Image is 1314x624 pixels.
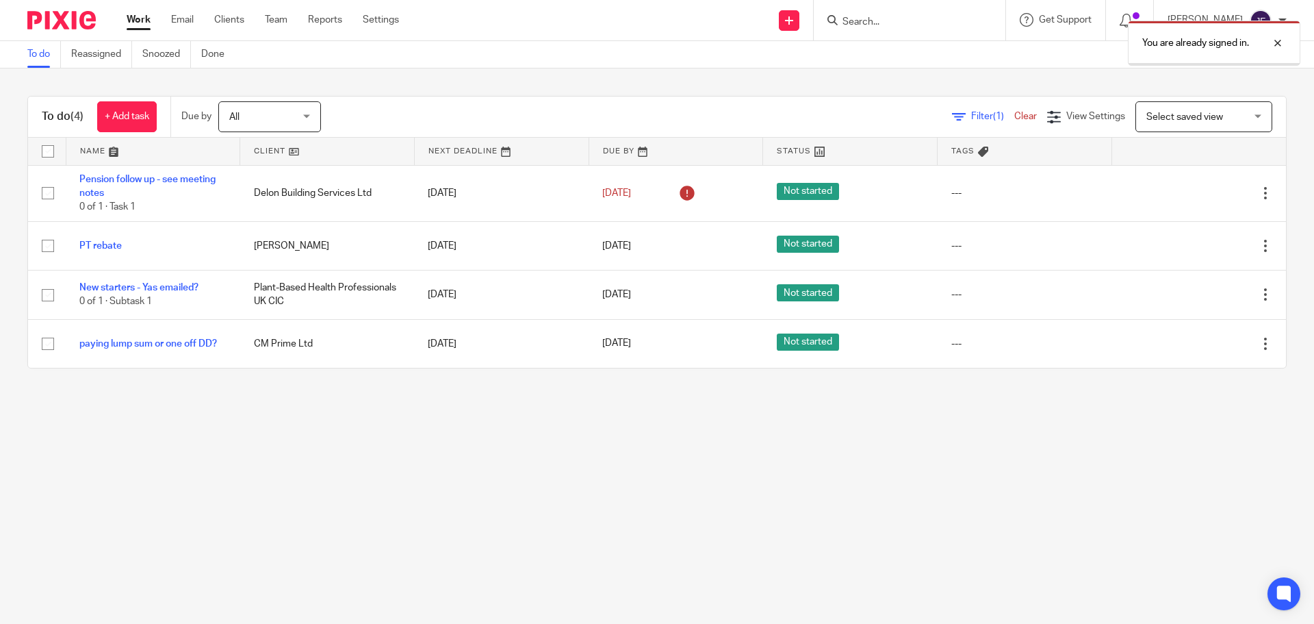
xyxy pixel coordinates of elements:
span: 0 of 1 · Subtask 1 [79,297,152,306]
span: Not started [777,334,839,351]
a: Team [265,13,287,27]
span: (4) [70,111,83,122]
td: [PERSON_NAME] [240,221,415,270]
td: [DATE] [414,271,589,319]
td: [DATE] [414,165,589,221]
div: --- [951,186,1098,200]
a: New starters - Yas emailed? [79,283,198,292]
a: Reports [308,13,342,27]
a: Clients [214,13,244,27]
a: Clear [1014,112,1037,121]
td: Delon Building Services Ltd [240,165,415,221]
a: + Add task [97,101,157,132]
span: All [229,112,240,122]
td: Plant-Based Health Professionals UK CIC [240,271,415,319]
span: [DATE] [602,241,631,251]
a: Work [127,13,151,27]
span: Filter [971,112,1014,121]
span: Not started [777,236,839,253]
a: Reassigned [71,41,132,68]
p: You are already signed in. [1142,36,1249,50]
span: [DATE] [602,188,631,198]
td: CM Prime Ltd [240,319,415,368]
a: Snoozed [142,41,191,68]
div: --- [951,288,1098,301]
a: PT rebate [79,241,122,251]
div: --- [951,239,1098,253]
td: [DATE] [414,319,589,368]
span: Tags [951,147,975,155]
a: Email [171,13,194,27]
span: [DATE] [602,339,631,349]
span: 0 of 1 · Task 1 [79,202,136,212]
td: [DATE] [414,221,589,270]
span: Select saved view [1146,112,1223,122]
span: (1) [993,112,1004,121]
a: Settings [363,13,399,27]
span: Not started [777,284,839,301]
a: Pension follow up - see meeting notes [79,175,216,198]
span: View Settings [1066,112,1125,121]
a: paying lump sum or one off DD? [79,339,217,349]
p: Due by [181,110,211,123]
a: Done [201,41,235,68]
a: To do [27,41,61,68]
div: --- [951,337,1098,351]
span: Not started [777,183,839,200]
h1: To do [42,110,83,124]
span: [DATE] [602,290,631,299]
img: svg%3E [1250,10,1272,32]
img: Pixie [27,11,96,29]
